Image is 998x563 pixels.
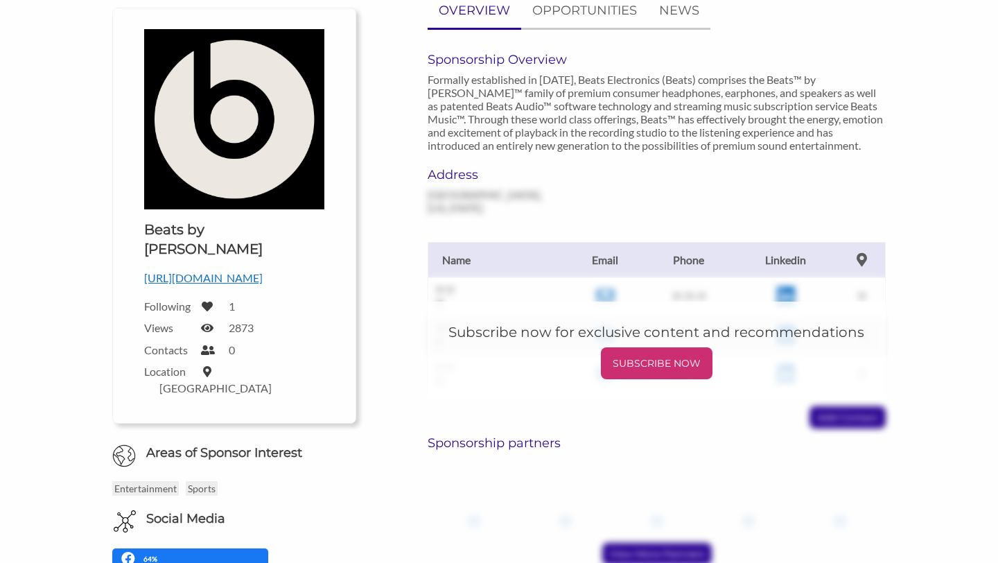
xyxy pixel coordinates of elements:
[144,220,324,259] h1: Beats by [PERSON_NAME]
[159,381,272,395] label: [GEOGRAPHIC_DATA]
[229,300,235,313] label: 1
[146,510,225,528] h6: Social Media
[112,444,136,468] img: Globe Icon
[229,343,235,356] label: 0
[428,242,567,277] th: Name
[102,444,367,462] h6: Areas of Sponsor Interest
[606,353,707,374] p: SUBSCRIBE NOW
[428,52,885,67] h6: Sponsorship Overview
[144,300,193,313] label: Following
[229,321,254,334] label: 2873
[144,321,193,334] label: Views
[144,365,193,378] label: Location
[659,1,699,21] p: NEWS
[144,343,193,356] label: Contacts
[428,167,566,182] h6: Address
[567,242,644,277] th: Email
[644,242,734,277] th: Phone
[448,347,864,379] a: SUBSCRIBE NOW
[114,510,136,532] img: Social Media Icon
[448,322,864,342] h5: Subscribe now for exclusive content and recommendations
[112,481,179,496] p: Entertainment
[439,1,510,21] p: OVERVIEW
[532,1,637,21] p: OPPORTUNITIES
[428,73,885,152] p: Formally established in [DATE], Beats Electronics (Beats) comprises the Beats™ by [PERSON_NAME]™ ...
[144,29,324,209] img: Beats by Dr. Dre Logo
[144,269,324,287] p: [URL][DOMAIN_NAME]
[186,481,218,496] p: Sports
[734,242,839,277] th: Linkedin
[428,435,885,451] h6: Sponsorship partners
